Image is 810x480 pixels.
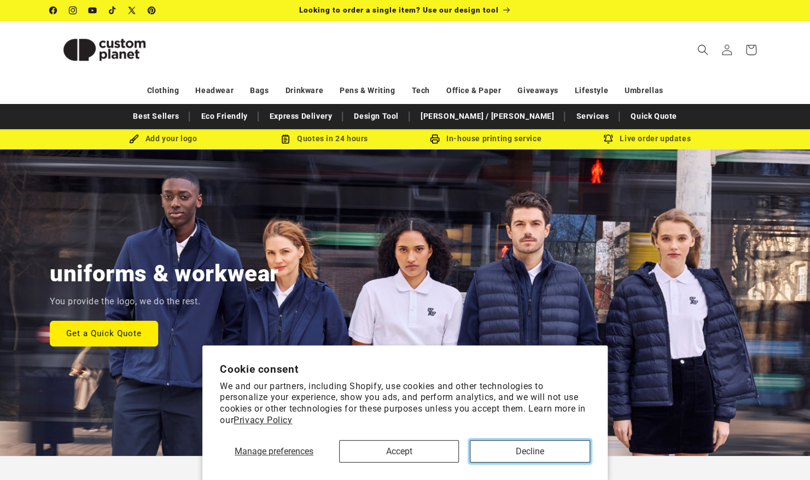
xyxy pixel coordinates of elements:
a: Drinkware [285,81,323,100]
a: Best Sellers [127,107,184,126]
h2: uniforms & workwear [50,259,279,288]
a: Tech [411,81,429,100]
a: Bags [250,81,269,100]
a: Office & Paper [446,81,501,100]
span: Manage preferences [235,446,313,456]
a: Lifestyle [575,81,608,100]
a: Giveaways [517,81,558,100]
button: Accept [339,440,459,462]
div: Add your logo [83,132,244,146]
a: Quick Quote [625,107,683,126]
img: Custom Planet [50,25,159,74]
a: Get a Quick Quote [50,320,158,346]
a: [PERSON_NAME] / [PERSON_NAME] [415,107,560,126]
a: Custom Planet [45,21,163,78]
div: Live order updates [567,132,728,146]
a: Eco Friendly [195,107,253,126]
img: Order updates [603,134,613,144]
button: Manage preferences [220,440,328,462]
a: Headwear [195,81,234,100]
a: Privacy Policy [234,415,292,425]
a: Design Tool [348,107,404,126]
img: Brush Icon [129,134,139,144]
a: Clothing [147,81,179,100]
a: Express Delivery [264,107,338,126]
iframe: Chat Widget [627,362,810,480]
a: Services [570,107,614,126]
summary: Search [691,38,715,62]
div: Quotes in 24 hours [244,132,405,146]
h2: Cookie consent [220,363,590,375]
p: We and our partners, including Shopify, use cookies and other technologies to personalize your ex... [220,381,590,426]
img: In-house printing [430,134,440,144]
p: You provide the logo, we do the rest. [50,294,200,310]
a: Pens & Writing [340,81,395,100]
button: Decline [470,440,590,462]
img: Order Updates Icon [281,134,290,144]
span: Looking to order a single item? Use our design tool [299,5,499,14]
a: Umbrellas [625,81,663,100]
div: In-house printing service [405,132,567,146]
